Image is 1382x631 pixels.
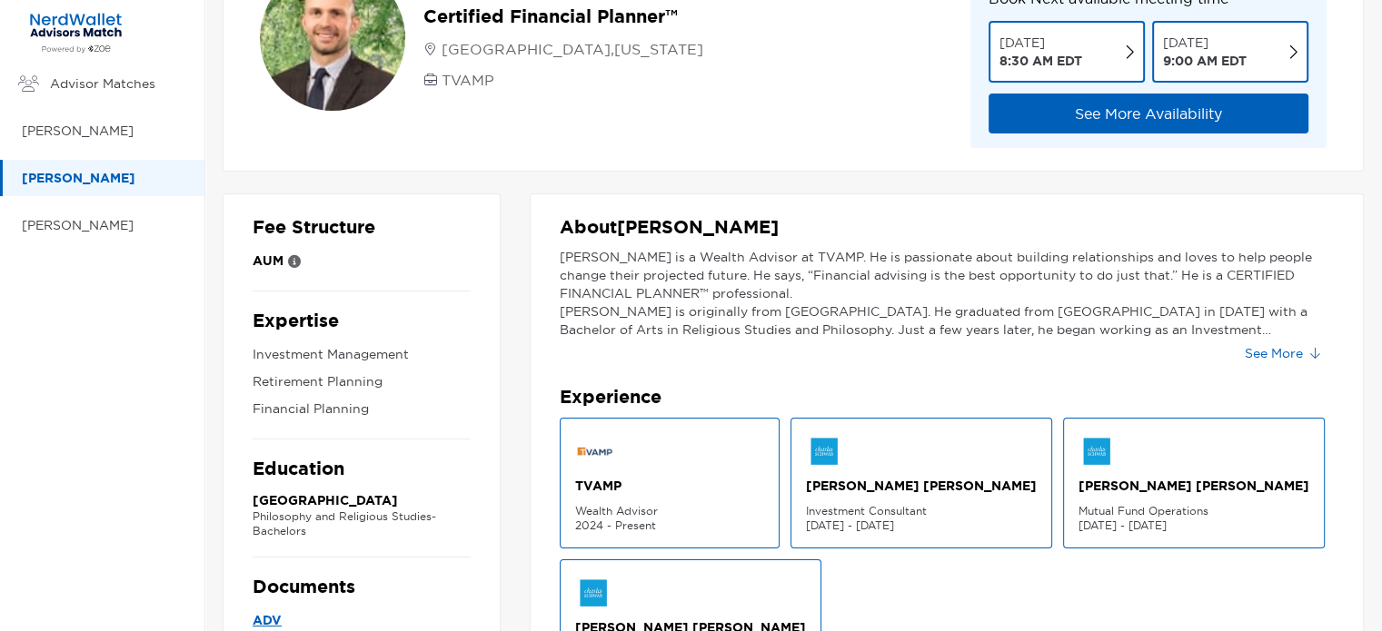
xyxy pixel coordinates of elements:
[253,576,471,598] p: Documents
[1163,52,1247,70] p: 9:00 AM EDT
[806,477,1037,495] p: [PERSON_NAME] [PERSON_NAME]
[575,518,764,533] p: 2024 - Present
[253,370,471,393] p: Retirement Planning
[806,518,1037,533] p: [DATE] - [DATE]
[50,73,186,95] p: Advisor Matches
[575,504,764,518] p: Wealth Advisor
[22,167,186,190] p: [PERSON_NAME]
[1152,21,1308,83] button: [DATE] 9:00 AM EDT
[253,310,471,332] p: Expertise
[22,12,130,54] img: Zoe Financial
[442,38,703,60] p: [GEOGRAPHIC_DATA] , [US_STATE]
[1230,339,1334,368] button: See More
[560,386,1334,409] p: Experience
[575,433,614,469] img: firm logo
[22,214,186,237] p: [PERSON_NAME]
[989,94,1308,133] button: See More Availability
[999,52,1082,70] p: 8:30 AM EDT
[253,458,471,480] p: Education
[442,69,494,91] p: TVAMP
[806,504,1037,518] p: Investment Consultant
[1079,433,1115,469] img: firm logo
[1079,504,1309,518] p: Mutual Fund Operations
[253,343,471,366] p: Investment Management
[253,216,471,239] p: Fee Structure
[806,433,842,469] img: firm logo
[253,491,471,509] p: [GEOGRAPHIC_DATA]
[560,216,1334,239] p: About [PERSON_NAME]
[1079,518,1309,533] p: [DATE] - [DATE]
[253,509,471,538] p: Philosophy and Religious Studies - Bachelors
[423,5,711,27] p: Certified Financial Planner™
[560,302,1334,339] p: [PERSON_NAME] is originally from [GEOGRAPHIC_DATA]. He graduated from [GEOGRAPHIC_DATA] in [DATE]...
[999,34,1082,52] p: [DATE]
[22,120,186,143] p: [PERSON_NAME]
[989,21,1145,83] button: [DATE] 8:30 AM EDT
[575,477,764,495] p: TVAMP
[575,575,611,611] img: firm logo
[1079,477,1309,495] p: [PERSON_NAME] [PERSON_NAME]
[253,250,283,272] p: AUM
[1163,34,1247,52] p: [DATE]
[253,398,471,420] p: Financial Planning
[560,248,1334,302] p: [PERSON_NAME] is a Wealth Advisor at TVAMP. He is passionate about building relationships and lov...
